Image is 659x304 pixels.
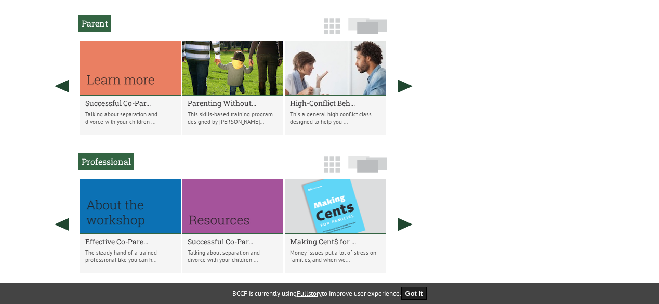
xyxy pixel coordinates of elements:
img: grid-icon.png [324,156,340,173]
a: Slide View [345,161,390,178]
img: slide-icon.png [348,18,387,34]
p: This a general high conflict class designed to help you ... [290,111,380,125]
li: Successful Co-Parenting Solutions and Strategies [80,41,181,135]
li: Parenting Without Conflict [182,41,283,135]
h2: Parent [78,15,111,32]
p: Talking about separation and divorce with your children ... [85,111,176,125]
img: grid-icon.png [324,18,340,34]
li: Effective Co-Parenting Tools for Professionals [80,179,181,273]
img: slide-icon.png [348,156,387,173]
a: Slide View [345,23,390,39]
a: Parenting Without... [188,98,278,108]
a: Successful Co-Par... [85,98,176,108]
p: This skills-based training program designed by [PERSON_NAME]... [188,111,278,125]
li: High-Conflict Behavioural Skills [285,41,386,135]
a: Grid View [321,23,343,39]
a: Successful Co-Par... [188,236,278,246]
p: Talking about separation and divorce with your children ... [188,249,278,263]
a: Fullstory [297,289,322,298]
p: Money issues put a lot of stress on families, and when we... [290,249,380,263]
a: Making Cent$ for ... [290,236,380,246]
li: Successful Co-Parenting Solutions and Strategies [182,179,283,273]
a: Effective Co-Pare... [85,236,176,246]
p: The steady hand of a trained professional like you can h... [85,249,176,263]
button: Got it [401,287,427,300]
li: Making Cent$ for Families Workbook [285,179,386,273]
h2: Professional [78,153,134,170]
a: High-Conflict Beh... [290,98,380,108]
a: Grid View [321,161,343,178]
